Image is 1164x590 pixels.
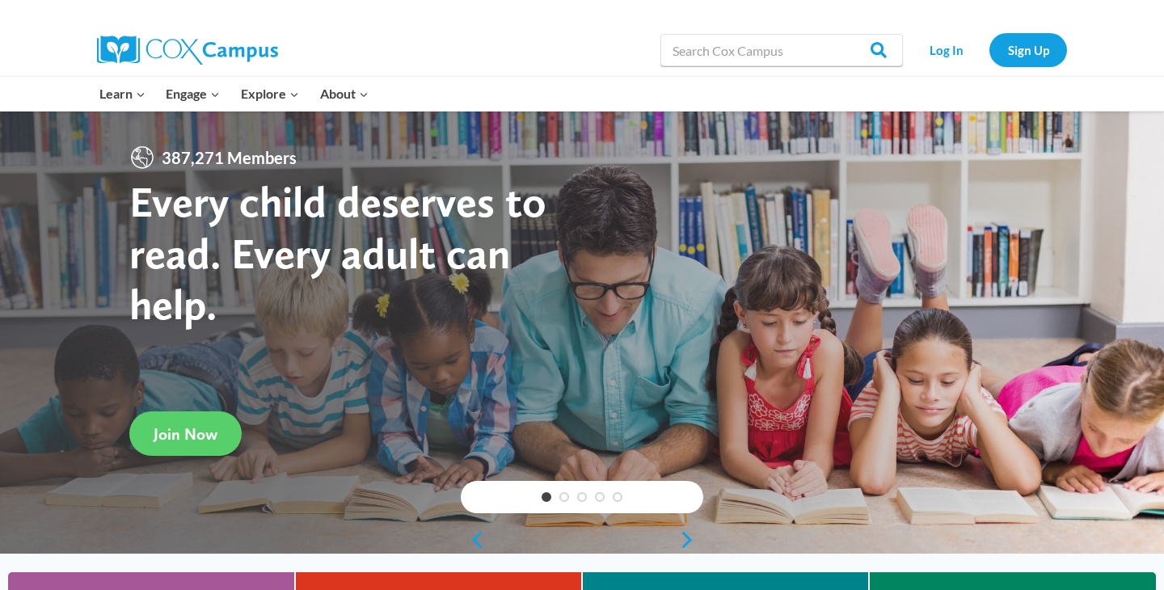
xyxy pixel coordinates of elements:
input: Search Cox Campus [660,34,903,66]
span: Join Now [154,424,217,444]
a: 5 [613,492,622,502]
a: Sign Up [989,33,1067,66]
span: Explore [241,83,299,104]
a: 3 [577,492,587,502]
span: 387,271 Members [155,145,303,171]
span: Engage [166,83,220,104]
strong: Every child deserves to read. Every adult can help. [129,175,546,330]
span: About [320,83,369,104]
a: 2 [559,492,569,502]
nav: Secondary Navigation [911,33,1067,66]
a: Log In [911,33,981,66]
a: 4 [595,492,605,502]
nav: Primary Navigation [89,77,378,111]
img: Cox Campus [97,36,278,65]
div: content slider buttons [461,524,703,556]
a: Join Now [129,411,242,456]
a: 1 [542,492,551,502]
a: previous [461,530,485,550]
span: Learn [99,83,145,104]
a: next [679,530,703,550]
